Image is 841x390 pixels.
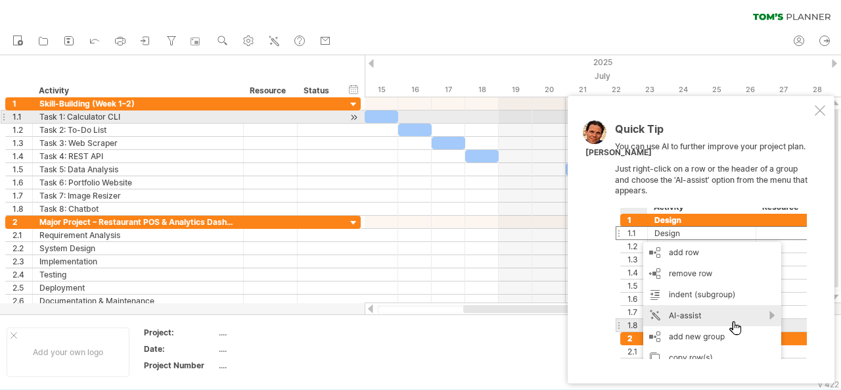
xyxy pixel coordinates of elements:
[599,83,633,97] div: Tuesday, 22 July 2025
[250,84,290,97] div: Resource
[39,176,237,189] div: Task 6: Portfolio Website
[12,203,32,215] div: 1.8
[39,268,237,281] div: Testing
[12,189,32,202] div: 1.7
[12,216,32,228] div: 2
[566,83,599,97] div: Monday, 21 July 2025
[144,360,216,371] div: Project Number
[365,83,398,97] div: Tuesday, 15 July 2025
[12,255,32,268] div: 2.3
[700,83,733,97] div: Friday, 25 July 2025
[39,110,237,123] div: Task 1: Calculator CLI
[39,137,237,149] div: Task 3: Web Scraper
[800,83,834,97] div: Monday, 28 July 2025
[532,83,566,97] div: Sunday, 20 July 2025
[12,281,32,294] div: 2.5
[585,147,652,158] div: [PERSON_NAME]
[12,137,32,149] div: 1.3
[39,242,237,255] div: System Design
[219,360,329,371] div: ....
[615,124,812,141] div: Quick Tip
[39,203,237,215] div: Task 8: Chatbot
[666,83,700,97] div: Thursday, 24 July 2025
[633,83,666,97] div: Wednesday, 23 July 2025
[7,328,129,377] div: Add your own logo
[39,295,237,307] div: Documentation & Maintenance
[219,343,329,354] div: ....
[615,124,812,359] div: You can use AI to further improve your project plan. Just right-click on a row or the header of a...
[144,327,216,338] div: Project:
[398,83,432,97] div: Wednesday, 16 July 2025
[12,229,32,241] div: 2.1
[304,84,332,97] div: Status
[12,176,32,189] div: 1.6
[39,281,237,294] div: Deployment
[39,216,237,228] div: Major Project – Restaurant POS & Analytics Dashboard
[12,268,32,281] div: 2.4
[767,83,800,97] div: Sunday, 27 July 2025
[39,163,237,176] div: Task 5: Data Analysis
[39,229,237,241] div: Requirement Analysis
[39,150,237,162] div: Task 4: REST API
[12,97,32,110] div: 1
[39,97,237,110] div: Skill-Building (Week 1–2)
[733,83,767,97] div: Saturday, 26 July 2025
[144,343,216,354] div: Date:
[39,255,237,268] div: Implementation
[12,124,32,136] div: 1.2
[219,327,329,338] div: ....
[432,83,465,97] div: Thursday, 17 July 2025
[499,83,532,97] div: Saturday, 19 July 2025
[39,84,236,97] div: Activity
[39,124,237,136] div: Task 2: To-Do List
[12,163,32,176] div: 1.5
[465,83,499,97] div: Friday, 18 July 2025
[818,379,839,389] div: v 422
[12,242,32,255] div: 2.2
[12,295,32,307] div: 2.6
[12,110,32,123] div: 1.1
[39,189,237,202] div: Task 7: Image Resizer
[348,110,360,124] div: scroll to activity
[12,150,32,162] div: 1.4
